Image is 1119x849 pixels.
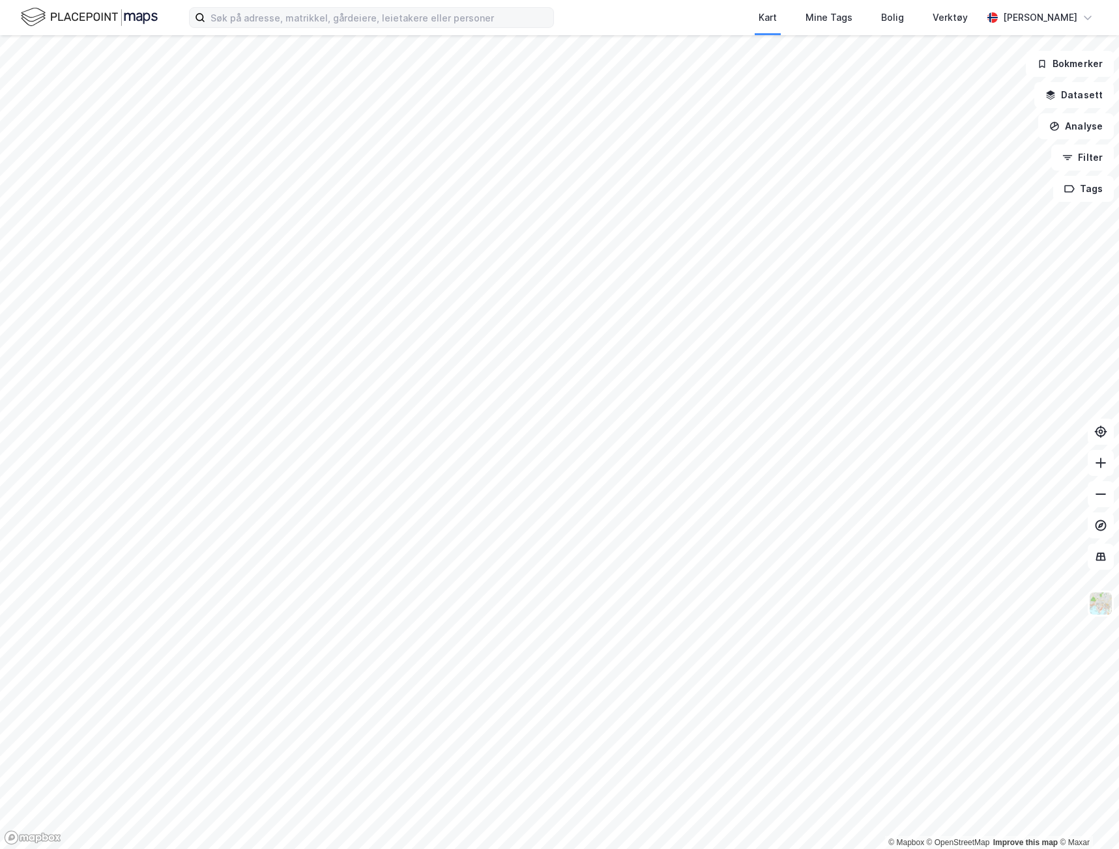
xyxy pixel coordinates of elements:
[933,10,968,25] div: Verktøy
[806,10,852,25] div: Mine Tags
[1003,10,1077,25] div: [PERSON_NAME]
[993,838,1058,847] a: Improve this map
[1054,786,1119,849] iframe: Chat Widget
[1054,786,1119,849] div: Kontrollprogram for chat
[1088,591,1113,616] img: Z
[4,830,61,845] a: Mapbox homepage
[759,10,777,25] div: Kart
[1053,176,1114,202] button: Tags
[1026,51,1114,77] button: Bokmerker
[927,838,990,847] a: OpenStreetMap
[21,6,158,29] img: logo.f888ab2527a4732fd821a326f86c7f29.svg
[1034,82,1114,108] button: Datasett
[888,838,924,847] a: Mapbox
[881,10,904,25] div: Bolig
[1051,145,1114,171] button: Filter
[1038,113,1114,139] button: Analyse
[205,8,553,27] input: Søk på adresse, matrikkel, gårdeiere, leietakere eller personer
